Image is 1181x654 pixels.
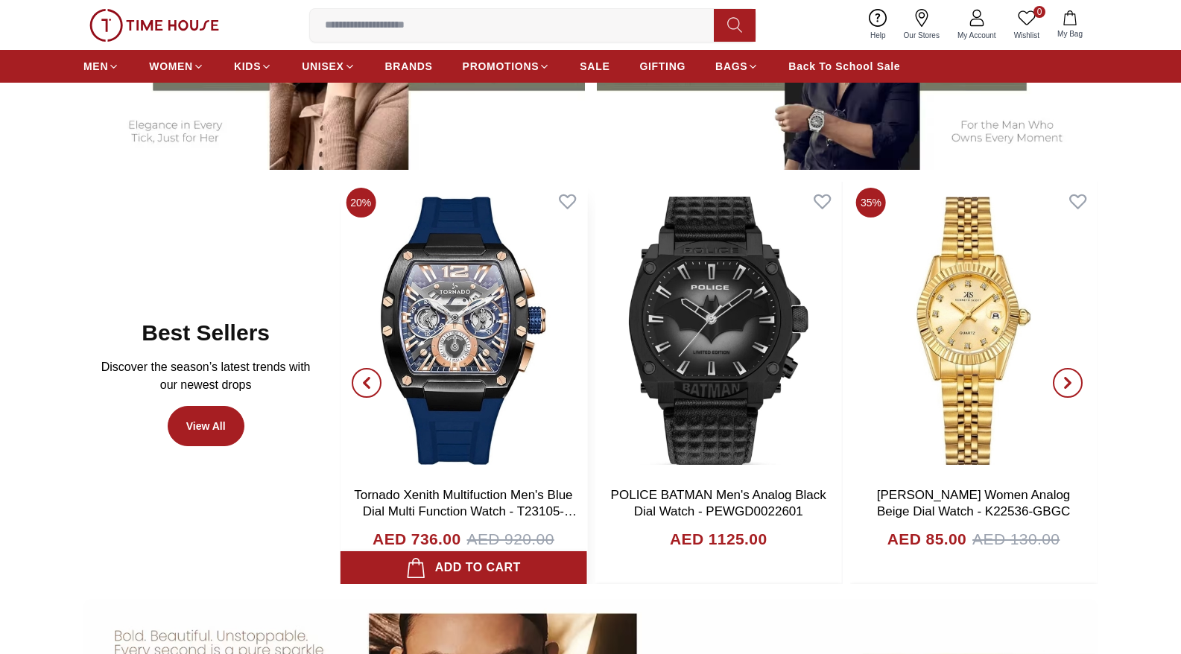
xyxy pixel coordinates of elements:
span: GIFTING [639,59,686,74]
span: SALE [580,59,610,74]
a: BRANDS [385,53,433,80]
a: Back To School Sale [788,53,900,80]
span: Help [864,30,892,41]
span: BRANDS [385,59,433,74]
span: AED 920.00 [466,527,554,551]
h4: AED 1125.00 [670,527,767,551]
span: PROMOTIONS [463,59,539,74]
a: GIFTING [639,53,686,80]
a: Tornado Xenith Multifuction Men's Blue Dial Multi Function Watch - T23105-BSNNK [354,488,577,535]
span: BAGS [715,59,747,74]
span: MEN [83,59,108,74]
span: My Account [952,30,1002,41]
h2: Best Sellers [142,320,270,346]
a: [PERSON_NAME] Women Analog Beige Dial Watch - K22536-GBGC [877,488,1071,518]
span: 0 [1033,6,1045,18]
span: AED 130.00 [972,527,1060,551]
img: Kenneth Scott Women Analog Beige Dial Watch - K22536-GBGC [850,182,1097,480]
span: 35% [856,188,886,218]
a: BAGS [715,53,759,80]
span: My Bag [1051,28,1089,39]
a: SALE [580,53,610,80]
a: Help [861,6,895,44]
span: Wishlist [1008,30,1045,41]
a: KIDS [234,53,272,80]
p: Discover the season’s latest trends with our newest drops [95,358,316,394]
span: WOMEN [149,59,193,74]
img: ... [89,9,219,42]
button: My Bag [1048,7,1092,42]
span: UNISEX [302,59,343,74]
a: Our Stores [895,6,949,44]
img: POLICE BATMAN Men's Analog Black Dial Watch - PEWGD0022601 [595,182,842,480]
span: KIDS [234,59,261,74]
a: View All [168,406,244,446]
span: Our Stores [898,30,946,41]
button: Add to cart [340,551,586,584]
a: POLICE BATMAN Men's Analog Black Dial Watch - PEWGD0022601 [611,488,826,518]
h4: AED 85.00 [887,527,966,551]
img: Tornado Xenith Multifuction Men's Blue Dial Multi Function Watch - T23105-BSNNK [340,182,586,480]
div: Add to cart [406,557,521,578]
a: UNISEX [302,53,355,80]
a: 0Wishlist [1005,6,1048,44]
a: MEN [83,53,119,80]
a: WOMEN [149,53,204,80]
h4: AED 736.00 [373,527,460,551]
a: PROMOTIONS [463,53,551,80]
span: Back To School Sale [788,59,900,74]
